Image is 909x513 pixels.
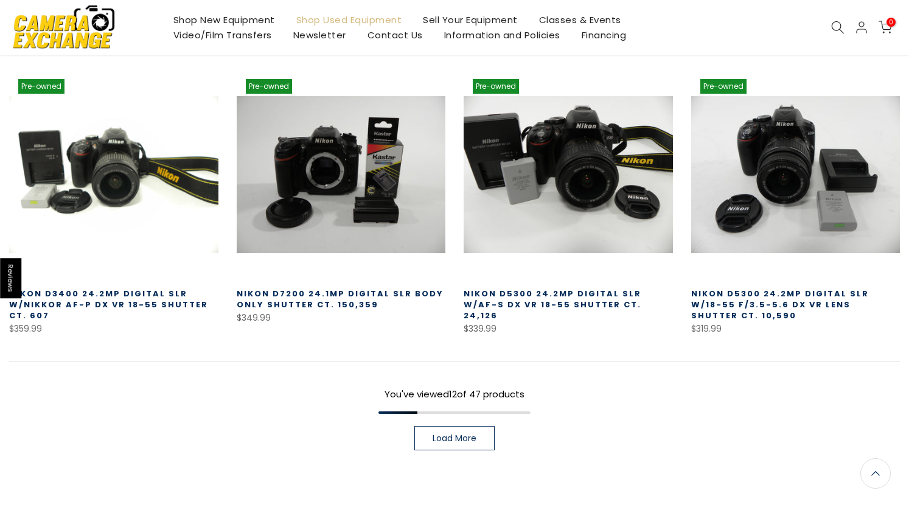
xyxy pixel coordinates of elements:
[162,27,282,43] a: Video/Film Transfers
[285,12,413,27] a: Shop Used Equipment
[9,321,218,337] div: $359.99
[464,288,641,321] a: Nikon D5300 24.2mp Digital SLR w/AF-S DX VR 18-55 Shutter Ct. 24,126
[414,426,495,450] a: Load More
[237,310,446,326] div: $349.99
[237,288,444,310] a: Nikon D7200 24.1mp Digital SLR Body Only Shutter Ct. 150,359
[357,27,433,43] a: Contact Us
[385,388,524,400] span: You've viewed of 47 products
[528,12,632,27] a: Classes & Events
[860,458,891,489] a: Back to the top
[413,12,529,27] a: Sell Your Equipment
[886,18,896,27] span: 0
[9,288,208,321] a: Nikon D3400 24.2mp Digital SLR w/Nikkor AF-P DX VR 18-55 Shutter ct. 607
[433,434,476,442] span: Load More
[433,27,571,43] a: Information and Policies
[879,21,892,34] a: 0
[691,321,900,337] div: $319.99
[691,288,869,321] a: Nikon D5300 24.2mp Digital SLR w/18-55 f/3.5-5.6 DX VR Lens Shutter Ct. 10,590
[162,12,285,27] a: Shop New Equipment
[571,27,637,43] a: Financing
[282,27,357,43] a: Newsletter
[449,388,457,400] span: 12
[464,321,673,337] div: $339.99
